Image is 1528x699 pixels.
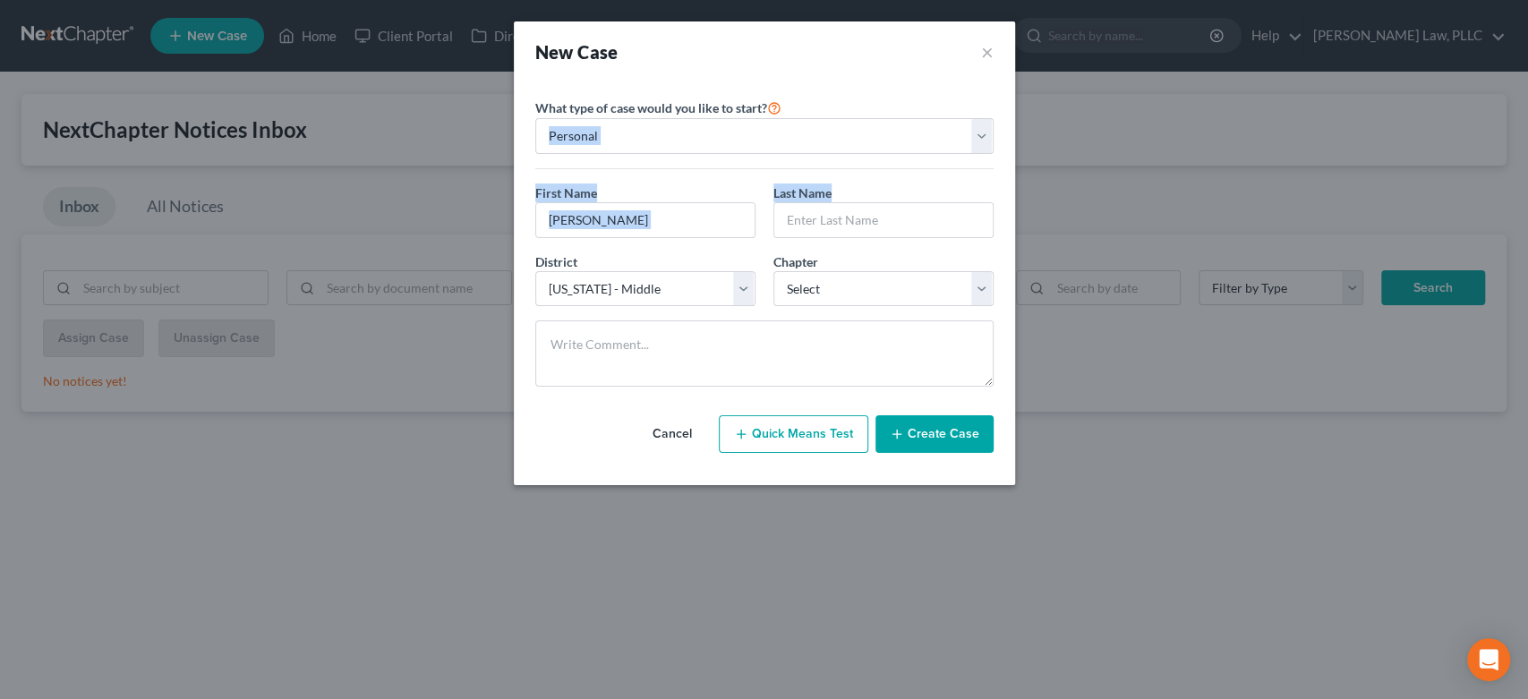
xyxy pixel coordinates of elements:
[719,415,868,453] button: Quick Means Test
[774,203,993,237] input: Enter Last Name
[773,254,818,269] span: Chapter
[1467,638,1510,681] div: Open Intercom Messenger
[536,203,755,237] input: Enter First Name
[535,185,597,200] span: First Name
[535,97,781,118] label: What type of case would you like to start?
[535,41,619,63] strong: New Case
[875,415,994,453] button: Create Case
[535,254,577,269] span: District
[773,185,832,200] span: Last Name
[981,39,994,64] button: ×
[633,416,712,452] button: Cancel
